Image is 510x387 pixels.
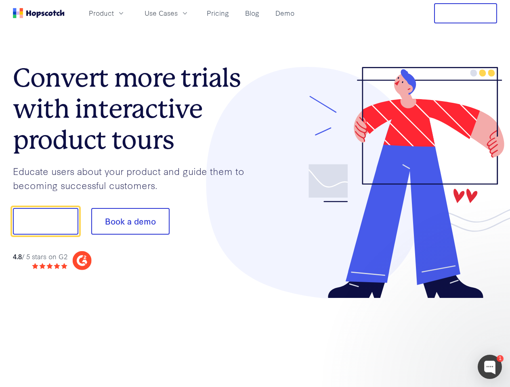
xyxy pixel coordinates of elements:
div: / 5 stars on G2 [13,252,67,262]
button: Show me! [13,208,78,235]
span: Product [89,8,114,18]
button: Book a demo [91,208,170,235]
h1: Convert more trials with interactive product tours [13,62,255,155]
a: Pricing [204,6,232,20]
div: 1 [497,355,504,362]
button: Product [84,6,130,20]
button: Use Cases [140,6,194,20]
a: Home [13,8,65,18]
a: Demo [272,6,298,20]
a: Blog [242,6,262,20]
p: Educate users about your product and guide them to becoming successful customers. [13,164,255,192]
strong: 4.8 [13,252,22,261]
span: Use Cases [145,8,178,18]
button: Free Trial [434,3,497,23]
